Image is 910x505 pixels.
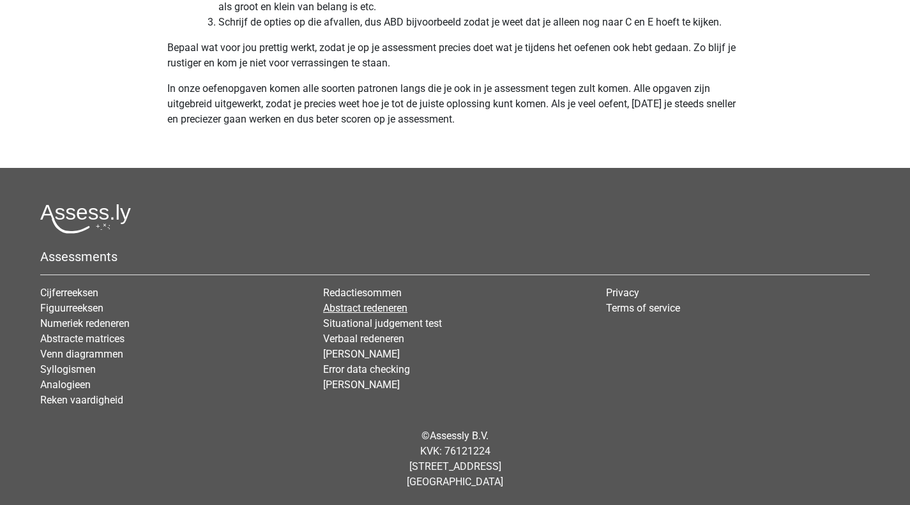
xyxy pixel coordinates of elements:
a: Terms of service [606,302,680,314]
a: Situational judgement test [323,317,442,329]
a: Redactiesommen [323,287,402,299]
a: Error data checking [323,363,410,375]
a: [PERSON_NAME] [323,379,400,391]
a: Assessly B.V. [430,430,489,442]
p: Bepaal wat voor jou prettig werkt, zodat je op je assessment precies doet wat je tijdens het oefe... [167,40,743,71]
a: Analogieen [40,379,91,391]
a: [PERSON_NAME] [323,348,400,360]
a: Privacy [606,287,639,299]
a: Figuurreeksen [40,302,103,314]
a: Reken vaardigheid [40,394,123,406]
li: Schrijf de opties op die afvallen, dus ABD bijvoorbeeld zodat je weet dat je alleen nog naar C en... [218,15,743,30]
a: Venn diagrammen [40,348,123,360]
h5: Assessments [40,249,870,264]
a: Verbaal redeneren [323,333,404,345]
a: Abstracte matrices [40,333,125,345]
a: Abstract redeneren [323,302,407,314]
p: In onze oefenopgaven komen alle soorten patronen langs die je ook in je assessment tegen zult kom... [167,81,743,142]
a: Cijferreeksen [40,287,98,299]
img: Assessly logo [40,204,131,234]
div: © KVK: 76121224 [STREET_ADDRESS] [GEOGRAPHIC_DATA] [31,418,879,500]
a: Syllogismen [40,363,96,375]
a: Numeriek redeneren [40,317,130,329]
